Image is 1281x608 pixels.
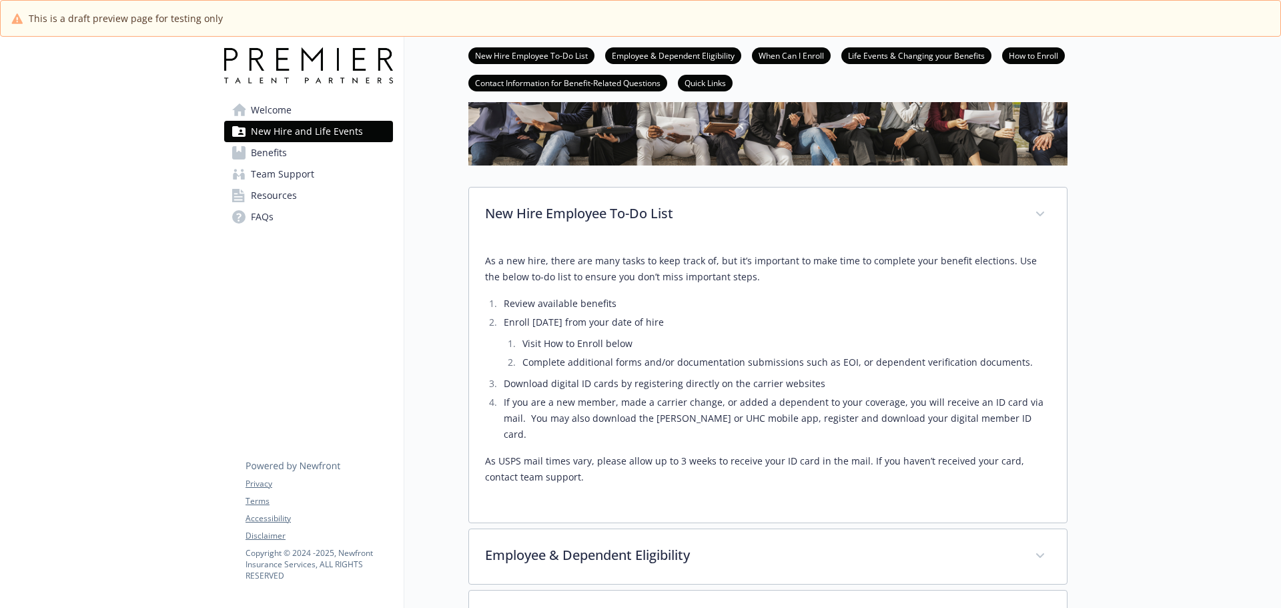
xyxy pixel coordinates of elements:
a: New Hire and Life Events [224,121,393,142]
a: Accessibility [246,513,392,525]
li: Complete additional forms and/or documentation submissions such as EOI, or dependent verification... [518,354,1051,370]
span: Benefits [251,142,287,164]
span: FAQs [251,206,274,228]
a: Life Events & Changing your Benefits [841,49,991,61]
li: Enroll [DATE] from your date of hire [500,314,1051,370]
li: Download digital ID cards by registering directly on the carrier websites [500,376,1051,392]
a: How to Enroll [1002,49,1065,61]
a: FAQs [224,206,393,228]
a: Welcome [224,99,393,121]
p: Copyright © 2024 - 2025 , Newfront Insurance Services, ALL RIGHTS RESERVED [246,547,392,581]
li: Visit How to Enroll below [518,336,1051,352]
a: Contact Information for Benefit-Related Questions [468,76,667,89]
span: Welcome [251,99,292,121]
div: New Hire Employee To-Do List [469,242,1067,523]
span: Resources [251,185,297,206]
p: As a new hire, there are many tasks to keep track of, but it’s important to make time to complete... [485,253,1051,285]
div: New Hire Employee To-Do List [469,188,1067,242]
a: New Hire Employee To-Do List [468,49,594,61]
li: Review available benefits [500,296,1051,312]
p: As USPS mail times vary, please allow up to 3 weeks to receive your ID card in the mail. If you h... [485,453,1051,485]
a: Quick Links [678,76,733,89]
a: Resources [224,185,393,206]
a: Disclaimer [246,530,392,542]
a: Terms [246,495,392,507]
a: Employee & Dependent Eligibility [605,49,741,61]
p: Employee & Dependent Eligibility [485,545,1019,565]
li: If you are a new member, made a carrier change, or added a dependent to your coverage, you will r... [500,394,1051,442]
img: new hire page banner [468,41,1067,166]
span: Team Support [251,164,314,185]
a: Benefits [224,142,393,164]
a: Privacy [246,478,392,490]
p: New Hire Employee To-Do List [485,204,1019,224]
a: Team Support [224,164,393,185]
div: Employee & Dependent Eligibility [469,529,1067,584]
span: New Hire and Life Events [251,121,363,142]
span: This is a draft preview page for testing only [29,11,223,25]
a: When Can I Enroll [752,49,831,61]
